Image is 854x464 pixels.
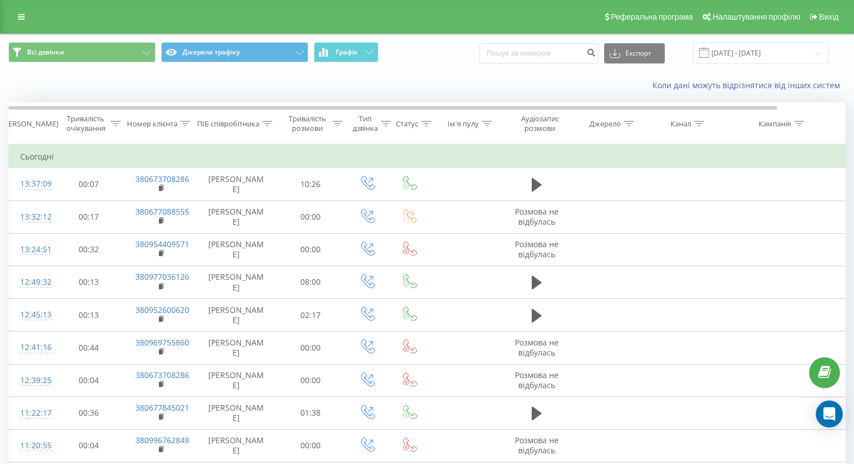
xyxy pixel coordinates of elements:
td: [PERSON_NAME] [197,397,276,429]
td: 00:00 [276,233,346,266]
div: 11:20:55 [20,435,43,457]
a: 380954409571 [135,239,189,249]
div: Тип дзвінка [353,114,378,133]
span: Всі дзвінки [27,48,64,57]
td: [PERSON_NAME] [197,331,276,364]
td: 00:32 [54,233,124,266]
div: 13:32:12 [20,206,43,228]
td: 00:04 [54,364,124,397]
td: [PERSON_NAME] [197,299,276,331]
button: Графік [314,42,378,62]
button: Всі дзвінки [8,42,156,62]
div: 12:49:32 [20,271,43,293]
div: 13:37:09 [20,173,43,195]
span: Реферальна програма [611,12,693,21]
td: 08:00 [276,266,346,298]
div: Тривалість розмови [285,114,330,133]
td: [PERSON_NAME] [197,266,276,298]
a: 380977036126 [135,271,189,282]
td: 01:38 [276,397,346,429]
td: 00:44 [54,331,124,364]
a: 380673708286 [135,174,189,184]
td: [PERSON_NAME] [197,233,276,266]
span: Розмова не відбулась [515,239,559,260]
td: [PERSON_NAME] [197,429,276,462]
a: 380677088555 [135,206,189,217]
td: [PERSON_NAME] [197,364,276,397]
span: Розмова не відбулась [515,435,559,456]
td: 00:00 [276,331,346,364]
td: 00:04 [54,429,124,462]
td: 00:00 [276,364,346,397]
td: 00:36 [54,397,124,429]
button: Експорт [604,43,665,63]
td: 10:26 [276,168,346,201]
div: 12:45:13 [20,304,43,326]
div: Номер клієнта [127,119,177,129]
span: Розмова не відбулась [515,206,559,227]
a: 380969755860 [135,337,189,348]
div: Аудіозапис розмови [513,114,567,133]
a: 380996762848 [135,435,189,445]
div: Джерело [590,119,621,129]
div: Тривалість очікування [63,114,108,133]
td: 00:00 [276,429,346,462]
div: Статус [396,119,418,129]
td: 02:17 [276,299,346,331]
a: 380952600620 [135,304,189,315]
td: 00:00 [276,201,346,233]
div: 12:39:25 [20,370,43,392]
div: ПІБ співробітника [197,119,259,129]
td: 00:13 [54,299,124,331]
a: 380673708286 [135,370,189,380]
button: Джерела трафіку [161,42,308,62]
td: [PERSON_NAME] [197,168,276,201]
div: Ім'я пулу [447,119,479,129]
div: 13:24:51 [20,239,43,261]
div: [PERSON_NAME] [2,119,58,129]
div: 11:22:17 [20,402,43,424]
span: Розмова не відбулась [515,337,559,358]
div: Кампанія [759,119,791,129]
div: Open Intercom Messenger [816,401,843,427]
span: Вихід [819,12,839,21]
span: Налаштування профілю [713,12,800,21]
td: 00:13 [54,266,124,298]
a: 380677845021 [135,402,189,413]
span: Розмова не відбулась [515,370,559,390]
td: 00:07 [54,168,124,201]
td: 00:17 [54,201,124,233]
a: Коли дані можуть відрізнятися вiд інших систем [652,80,846,90]
span: Графік [336,48,358,56]
td: [PERSON_NAME] [197,201,276,233]
div: 12:41:16 [20,336,43,358]
div: Канал [670,119,691,129]
input: Пошук за номером [479,43,599,63]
